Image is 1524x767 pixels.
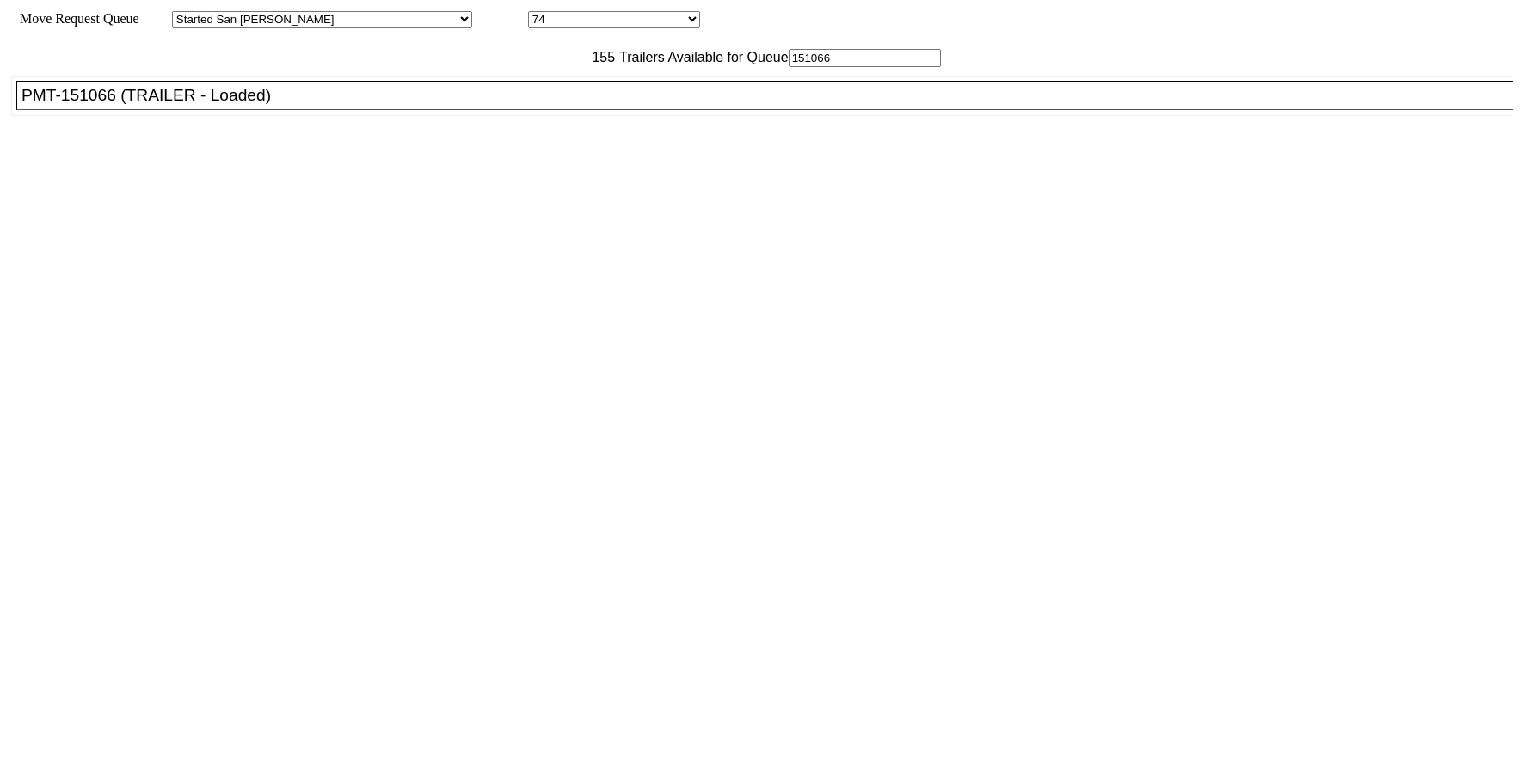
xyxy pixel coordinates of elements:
[615,50,789,64] span: Trailers Available for Queue
[583,50,615,64] span: 155
[142,11,169,26] span: Area
[22,86,1523,105] div: PMT-151066 (TRAILER - Loaded)
[476,11,525,26] span: Location
[11,11,139,26] span: Move Request Queue
[789,49,941,67] input: Filter Available Trailers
